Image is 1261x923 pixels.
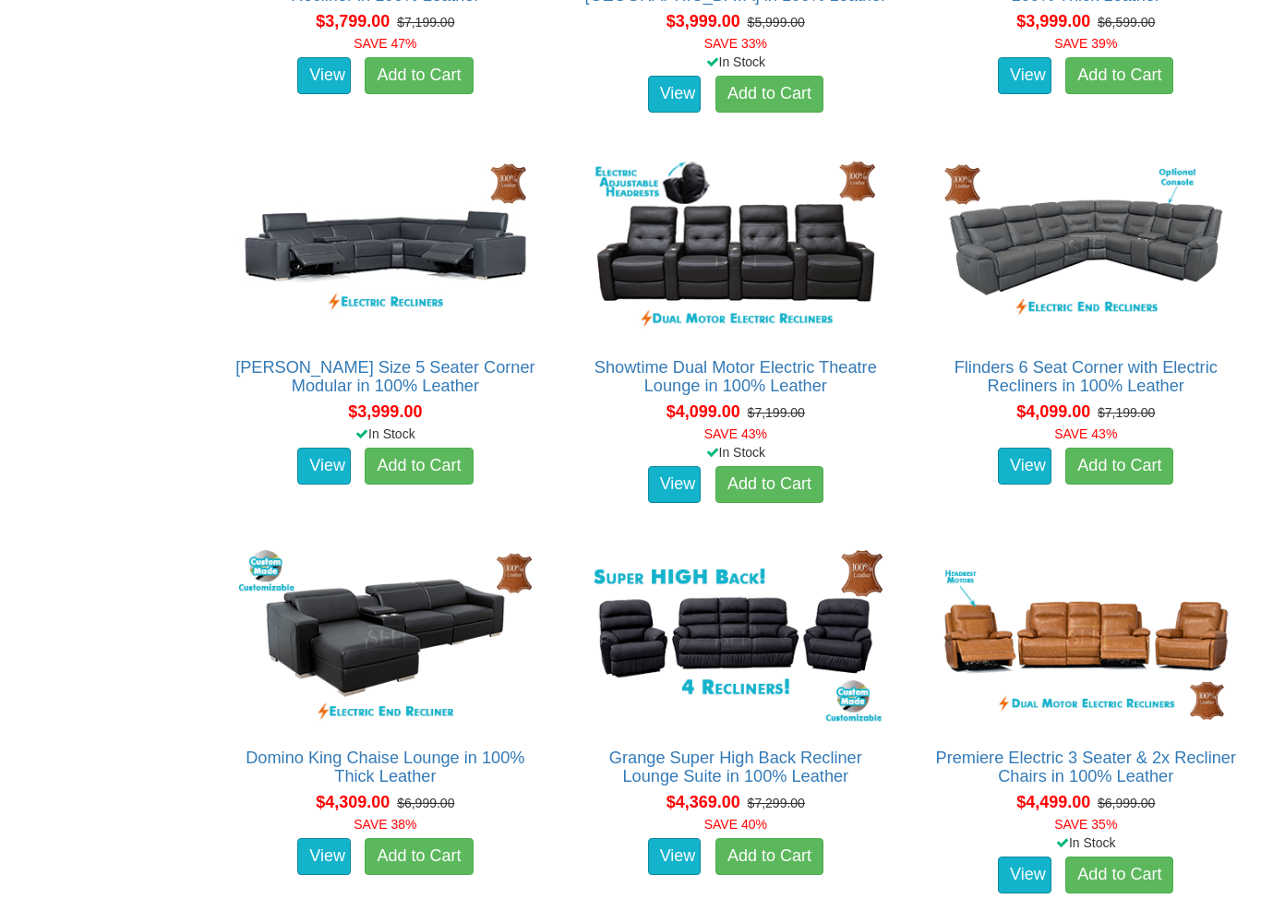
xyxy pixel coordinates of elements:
[667,402,740,421] span: $4,099.00
[246,749,524,785] a: Domino King Chaise Lounge in 100% Thick Leather
[1098,405,1155,420] del: $7,199.00
[397,15,454,30] del: $7,199.00
[936,749,1236,785] a: Premiere Electric 3 Seater & 2x Recliner Chairs in 100% Leather
[297,838,351,875] a: View
[704,817,767,832] font: SAVE 40%
[1065,857,1173,893] a: Add to Cart
[1054,817,1117,832] font: SAVE 35%
[1016,12,1090,30] span: $3,999.00
[1016,793,1090,811] span: $4,499.00
[316,793,390,811] span: $4,309.00
[704,36,767,51] font: SAVE 33%
[715,466,823,503] a: Add to Cart
[715,76,823,113] a: Add to Cart
[667,12,740,30] span: $3,999.00
[594,358,877,395] a: Showtime Dual Motor Electric Theatre Lounge in 100% Leather
[365,838,473,875] a: Add to Cart
[221,425,550,443] div: In Stock
[397,796,454,810] del: $6,999.00
[998,57,1051,94] a: View
[234,155,536,340] img: Valencia King Size 5 Seater Corner Modular in 100% Leather
[935,545,1237,730] img: Premiere Electric 3 Seater & 2x Recliner Chairs in 100% Leather
[648,838,702,875] a: View
[609,749,862,785] a: Grange Super High Back Recliner Lounge Suite in 100% Leather
[570,443,900,461] div: In Stock
[570,53,900,71] div: In Stock
[316,12,390,30] span: $3,799.00
[935,155,1237,340] img: Flinders 6 Seat Corner with Electric Recliners in 100% Leather
[921,833,1251,852] div: In Stock
[1065,448,1173,485] a: Add to Cart
[648,76,702,113] a: View
[1054,36,1117,51] font: SAVE 39%
[998,857,1051,893] a: View
[297,57,351,94] a: View
[648,466,702,503] a: View
[354,36,416,51] font: SAVE 47%
[955,358,1218,395] a: Flinders 6 Seat Corner with Electric Recliners in 100% Leather
[354,817,416,832] font: SAVE 38%
[748,405,805,420] del: $7,199.00
[584,545,886,730] img: Grange Super High Back Recliner Lounge Suite in 100% Leather
[748,796,805,810] del: $7,299.00
[704,426,767,441] font: SAVE 43%
[1016,402,1090,421] span: $4,099.00
[365,448,473,485] a: Add to Cart
[365,57,473,94] a: Add to Cart
[584,155,886,340] img: Showtime Dual Motor Electric Theatre Lounge in 100% Leather
[1098,15,1155,30] del: $6,599.00
[1054,426,1117,441] font: SAVE 43%
[748,15,805,30] del: $5,999.00
[667,793,740,811] span: $4,369.00
[348,402,422,421] span: $3,999.00
[234,545,536,730] img: Domino King Chaise Lounge in 100% Thick Leather
[1098,796,1155,810] del: $6,999.00
[715,838,823,875] a: Add to Cart
[998,448,1051,485] a: View
[1065,57,1173,94] a: Add to Cart
[297,448,351,485] a: View
[235,358,534,395] a: [PERSON_NAME] Size 5 Seater Corner Modular in 100% Leather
